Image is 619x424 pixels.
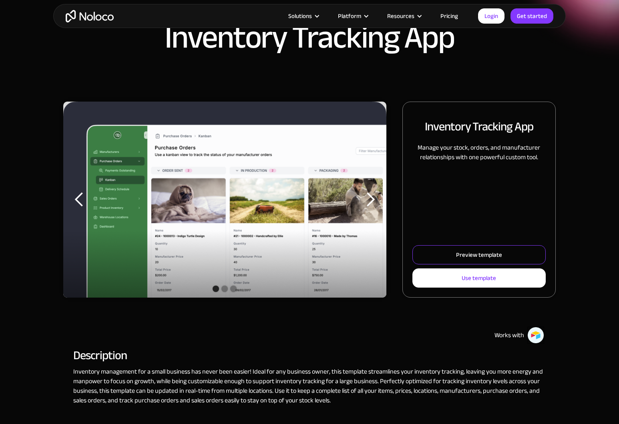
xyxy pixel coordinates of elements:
div: Works with [494,330,524,340]
div: Show slide 2 of 3 [221,286,228,292]
div: Use template [462,273,496,283]
div: Show slide 3 of 3 [230,286,237,292]
div: 1 of 3 [63,102,386,298]
div: Preview template [456,250,502,260]
img: Airtable [527,327,544,344]
div: Resources [377,11,430,21]
a: Pricing [430,11,468,21]
div: Platform [328,11,377,21]
div: Resources [387,11,414,21]
a: Preview template [412,245,546,264]
div: Platform [338,11,361,21]
a: Use template [412,268,546,288]
a: Get started [510,8,553,24]
h1: Inventory Tracking App [165,22,454,54]
div: Show slide 1 of 3 [213,286,219,292]
div: Solutions [278,11,328,21]
h2: Inventory Tracking App [425,118,533,135]
div: carousel [63,102,386,298]
div: previous slide [63,102,95,298]
a: home [66,10,114,22]
p: Manage your stock, orders, and manufacturer relationships with one powerful custom tool. [412,143,546,162]
a: Login [478,8,504,24]
div: Solutions [288,11,312,21]
div: next slide [354,102,386,298]
h2: Description [73,352,546,359]
p: Inventory management for a small business has never been easier! Ideal for any business owner, th... [73,367,546,405]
